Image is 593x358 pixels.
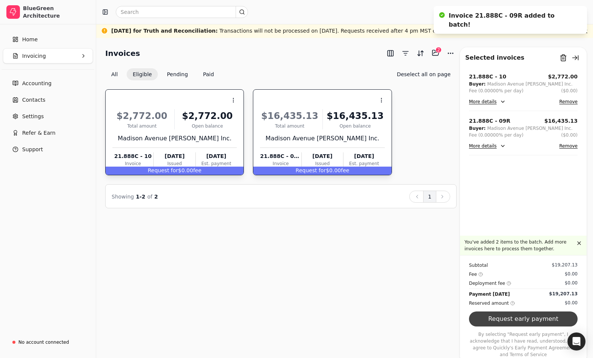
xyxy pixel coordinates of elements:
div: Fee [469,271,483,278]
h2: Invoices [105,47,140,59]
div: Transactions will not be processed on [DATE]. Requests received after 4 pm MST on [DATE] will be ... [111,27,577,35]
button: All [105,68,124,80]
div: Reserved amount [469,299,515,307]
div: Selected invoices [465,53,524,62]
div: [DATE] [196,152,237,160]
button: ($0.00) [561,87,578,94]
span: of [147,194,153,200]
span: Settings [22,113,44,120]
div: Open balance [178,123,237,129]
button: Remove [559,97,578,106]
div: 21.888C - 09R [260,152,301,160]
div: $2,772.00 [178,109,237,123]
div: Madison Avenue [PERSON_NAME] Inc. [260,134,384,143]
div: Subtotal [469,262,488,269]
div: Total amount [260,123,319,129]
button: Sort [414,47,427,59]
a: Home [3,32,93,47]
div: Invoice 21.888C - 09R added to batch! [449,11,572,29]
div: Madison Avenue [PERSON_NAME] Inc. [487,125,572,132]
span: Refer & Earn [22,129,56,137]
span: Support [22,146,43,153]
a: Settings [3,109,93,124]
div: 21.888C - 10 [112,152,153,160]
span: Request for [296,167,326,173]
button: Support [3,142,93,157]
span: [DATE] for Truth and Reconciliation : [111,28,218,34]
div: Est. payment [343,160,384,167]
span: 1 - 2 [136,194,145,200]
button: Refer & Earn [3,125,93,140]
p: You've added 2 items to the batch. Add more invoices here to process them together. [464,239,575,252]
div: Open balance [326,123,385,129]
div: Invoice filter options [105,68,220,80]
span: Request for [148,167,178,173]
div: 2 [436,47,442,53]
div: Fee (0.00000% per day) [469,132,523,138]
div: Issued [154,160,195,167]
div: $0.00 [565,280,578,286]
div: Est. payment [196,160,237,167]
div: $2,772.00 [112,109,171,123]
div: Invoice [112,160,153,167]
span: fee [341,167,349,173]
div: Madison Avenue [PERSON_NAME] Inc. [112,134,237,143]
div: 21.888C - 10 [469,73,506,81]
div: Buyer: [469,125,486,132]
div: Buyer: [469,81,486,87]
button: Paid [197,68,220,80]
span: 2 [154,194,158,200]
button: Request early payment [469,311,578,326]
div: $16,435.13 [326,109,385,123]
div: $0.00 [106,167,244,175]
button: 1 [423,191,436,203]
button: Deselect all on page [391,68,457,80]
div: Invoice [260,160,301,167]
div: Payment [DATE] [469,290,510,298]
a: Accounting [3,76,93,91]
div: Fee (0.00000% per day) [469,87,523,94]
div: Madison Avenue [PERSON_NAME] Inc. [487,81,572,87]
span: Showing [112,194,134,200]
button: Remove [559,141,578,150]
div: $16,435.13 [260,109,319,123]
span: Accounting [22,80,51,87]
div: 21.888C - 09R [469,117,510,125]
div: Deployment fee [469,280,511,287]
span: fee [193,167,201,173]
button: More [445,47,457,59]
div: BlueGreen Architecture [23,5,89,20]
input: Search [116,6,248,18]
button: $16,435.13 [544,117,578,125]
p: By selecting "Request early payment", I acknowledge that I have read, understood, and agree to Qu... [469,331,578,358]
div: $0.00 [253,167,391,175]
div: [DATE] [154,152,195,160]
div: Issued [302,160,343,167]
div: [DATE] [343,152,384,160]
div: Total amount [112,123,171,129]
div: No account connected [18,339,69,346]
span: Invoicing [22,52,46,60]
button: Batch (2) [430,47,442,59]
span: Home [22,36,38,44]
div: $0.00 [565,271,578,277]
button: Pending [161,68,194,80]
button: Invoicing [3,48,93,63]
span: Contacts [22,96,45,104]
div: [DATE] [302,152,343,160]
a: No account connected [3,335,93,349]
div: $0.00 [565,299,578,306]
button: More details [469,97,506,106]
div: Open Intercom Messenger [567,332,585,350]
button: ($0.00) [561,132,578,138]
div: $19,207.13 [549,290,578,297]
button: More details [469,141,506,150]
button: Eligible [127,68,158,80]
div: $19,207.13 [552,262,578,268]
button: $2,772.00 [548,73,578,81]
a: Contacts [3,92,93,107]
